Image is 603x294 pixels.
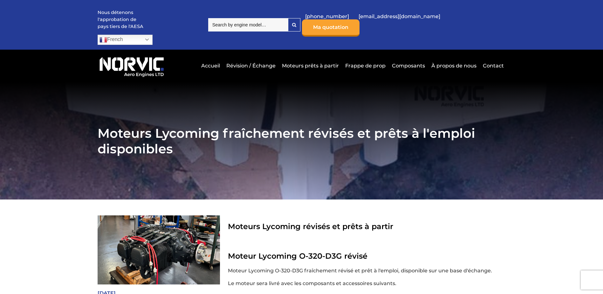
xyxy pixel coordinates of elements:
[481,58,504,73] a: Contact
[98,54,166,77] img: Logo de Norvic Aero Engines
[228,280,497,287] p: Le moteur sera livré avec les composants et accessoires suivants.
[280,58,340,73] a: Moteurs prêts à partir
[390,58,427,73] a: Composants
[98,9,145,30] p: Nous détenons l'approbation de pays tiers de l'AESA
[200,58,222,73] a: Accueil
[98,35,153,45] a: French
[225,58,277,73] a: Révision / Échange
[208,18,288,31] input: Search by engine model…
[228,251,497,261] h2: Moteur Lycoming O-320-D3G révisé
[344,58,387,73] a: Frappe de prop
[228,267,497,275] p: Moteur Lycoming O-320-D3G fraîchement révisé et prêt à l'emploi, disponible sur une base d'échange.
[302,9,352,24] a: [PHONE_NUMBER]
[302,19,360,37] a: Ma quotation
[98,125,505,157] h1: Moteurs Lycoming fraîchement révisés et prêts à l'emploi disponibles
[430,58,478,73] a: À propos de nous
[228,222,497,231] h1: Moteurs Lycoming révisés et prêts à partir
[355,9,443,24] a: [EMAIL_ADDRESS][DOMAIN_NAME]
[99,36,107,44] img: fr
